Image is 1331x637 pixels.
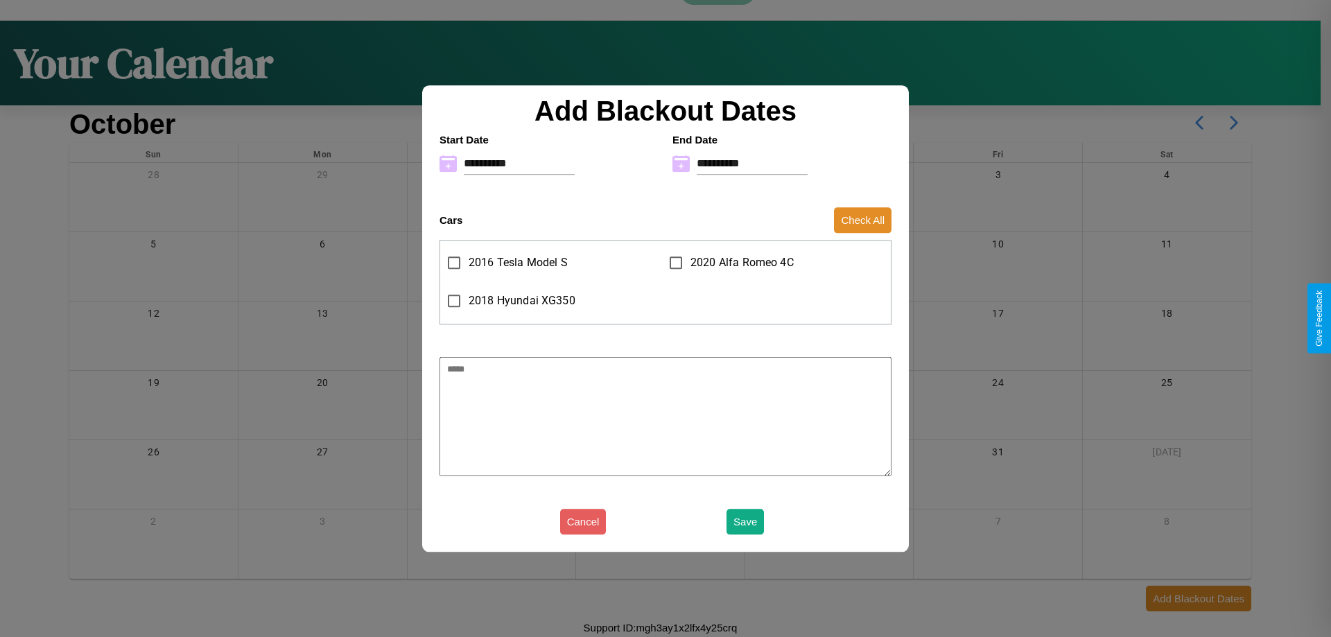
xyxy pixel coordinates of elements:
[1314,290,1324,347] div: Give Feedback
[560,509,607,534] button: Cancel
[469,254,568,271] span: 2016 Tesla Model S
[834,207,891,233] button: Check All
[690,254,794,271] span: 2020 Alfa Romeo 4C
[672,134,891,146] h4: End Date
[433,96,898,127] h2: Add Blackout Dates
[440,214,462,226] h4: Cars
[469,293,575,309] span: 2018 Hyundai XG350
[440,134,659,146] h4: Start Date
[727,509,764,534] button: Save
